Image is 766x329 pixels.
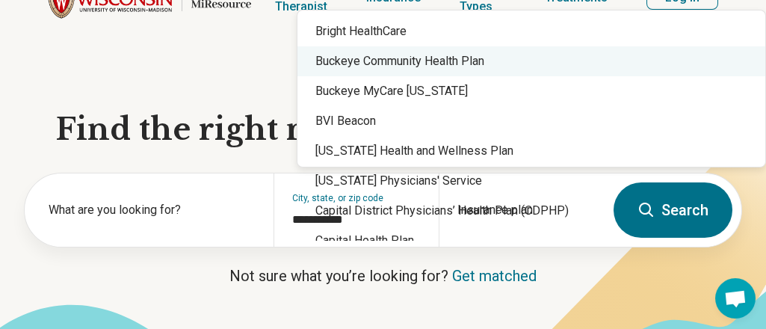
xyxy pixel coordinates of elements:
div: Suggestions [297,16,765,241]
div: BVI Beacon [297,106,765,136]
div: Capital Health Plan [297,226,765,256]
p: Not sure what you’re looking for? [24,265,742,286]
div: Buckeye MyCare [US_STATE] [297,76,765,106]
div: Buckeye Community Health Plan [297,46,765,76]
div: Capital District Physicians’ Health Plan (CDPHP) [297,196,765,226]
label: What are you looking for? [49,201,256,219]
div: [US_STATE] Physicians' Service [297,166,765,196]
a: Get matched [452,267,537,285]
h1: Find the right mental health care for you [24,110,742,149]
div: Bright HealthCare [297,16,765,46]
div: Open chat [715,278,756,319]
div: [US_STATE] Health and Wellness Plan [297,136,765,166]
